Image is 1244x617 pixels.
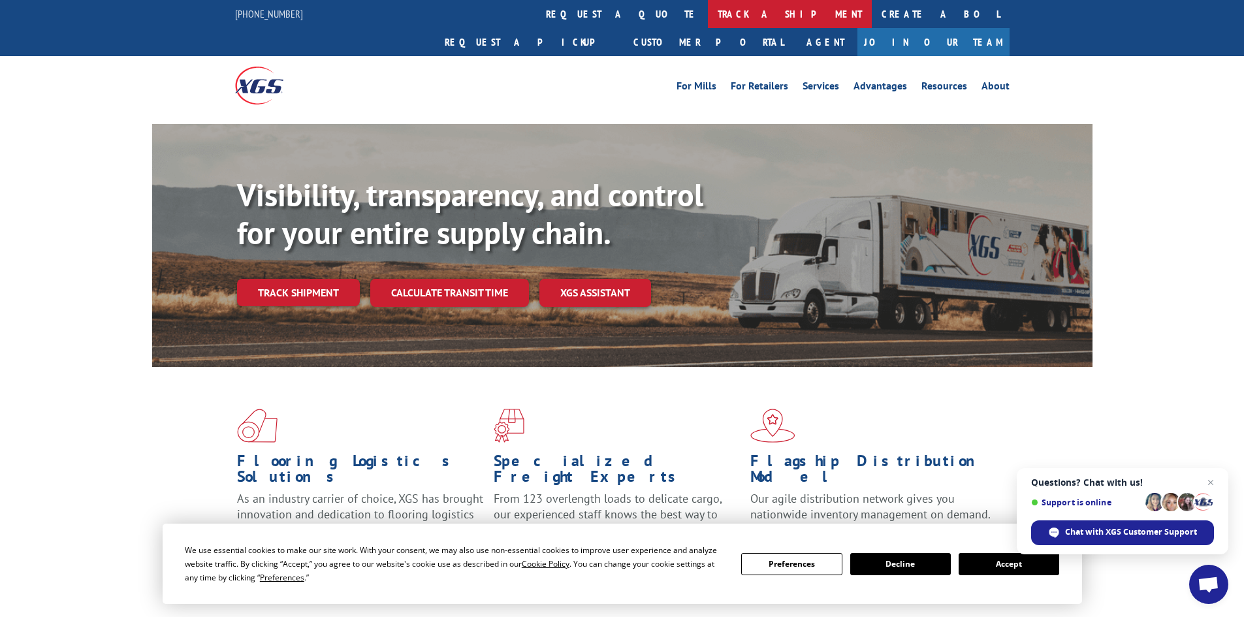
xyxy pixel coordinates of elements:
[494,453,741,491] h1: Specialized Freight Experts
[624,28,793,56] a: Customer Portal
[677,81,716,95] a: For Mills
[1189,565,1228,604] div: Open chat
[1203,475,1219,490] span: Close chat
[185,543,726,584] div: We use essential cookies to make our site work. With your consent, we may also use non-essential ...
[237,409,278,443] img: xgs-icon-total-supply-chain-intelligence-red
[539,279,651,307] a: XGS ASSISTANT
[1031,520,1214,545] div: Chat with XGS Customer Support
[1031,477,1214,488] span: Questions? Chat with us!
[803,81,839,95] a: Services
[235,7,303,20] a: [PHONE_NUMBER]
[370,279,529,307] a: Calculate transit time
[793,28,857,56] a: Agent
[750,409,795,443] img: xgs-icon-flagship-distribution-model-red
[750,453,997,491] h1: Flagship Distribution Model
[237,491,483,537] span: As an industry carrier of choice, XGS has brought innovation and dedication to flooring logistics...
[1031,498,1141,507] span: Support is online
[741,553,842,575] button: Preferences
[1065,526,1197,538] span: Chat with XGS Customer Support
[857,28,1010,56] a: Join Our Team
[494,409,524,443] img: xgs-icon-focused-on-flooring-red
[750,491,991,522] span: Our agile distribution network gives you nationwide inventory management on demand.
[981,81,1010,95] a: About
[163,524,1082,604] div: Cookie Consent Prompt
[237,174,703,253] b: Visibility, transparency, and control for your entire supply chain.
[494,491,741,549] p: From 123 overlength loads to delicate cargo, our experienced staff knows the best way to move you...
[260,572,304,583] span: Preferences
[237,279,360,306] a: Track shipment
[850,553,951,575] button: Decline
[853,81,907,95] a: Advantages
[435,28,624,56] a: Request a pickup
[522,558,569,569] span: Cookie Policy
[921,81,967,95] a: Resources
[731,81,788,95] a: For Retailers
[959,553,1059,575] button: Accept
[237,453,484,491] h1: Flooring Logistics Solutions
